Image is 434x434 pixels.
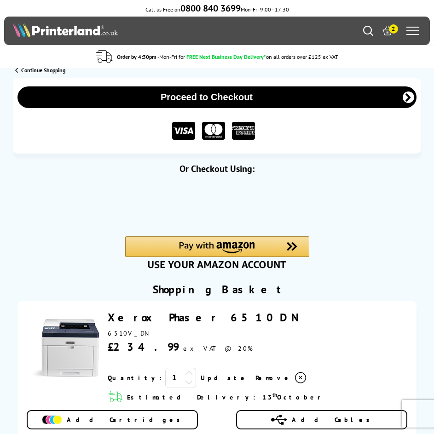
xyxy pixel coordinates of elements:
[13,163,421,175] div: Or Checkout Using:
[15,67,65,74] a: Continue Shopping
[127,391,326,402] span: Estimated Delivery: 13 October
[13,23,217,39] a: Printerland Logo
[389,24,398,34] span: 2
[172,122,195,140] img: VISA
[186,53,266,60] span: FREE Next Business Day Delivery*
[255,371,307,385] a: Delete item from your basket
[13,23,117,37] img: Printerland Logo
[30,314,99,383] img: Xerox Phaser 6510DN
[255,374,292,382] span: Remove
[159,53,185,60] span: Mon-Fri for
[5,49,429,65] li: modal_delivery
[232,122,255,140] img: American Express
[125,236,309,268] div: Amazon Pay - Use your Amazon account
[153,282,282,297] h1: Shopping Basket
[17,86,416,108] button: Proceed to Checkout
[108,340,179,354] div: £234.99
[125,189,309,221] iframe: PayPal
[272,391,277,398] sup: th
[201,374,248,382] a: Update
[21,67,65,74] span: Continue Shopping
[108,329,147,337] span: 6510V_DN
[180,6,241,13] a: 0800 840 3699
[108,310,299,325] a: Xerox Phaser 6510DN
[202,122,225,140] img: MASTER CARD
[382,26,393,36] a: 2
[108,374,162,382] span: Quantity:
[67,416,185,424] span: Add Cartridges
[180,2,241,14] b: 0800 840 3699
[266,53,338,60] div: on all orders over £125 ex VAT
[292,416,375,424] span: Add Cables
[363,26,373,36] a: Search
[117,53,185,60] span: Order by 4:30pm -
[42,415,62,424] img: Add Cartridges
[183,344,253,353] span: ex VAT @ 20%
